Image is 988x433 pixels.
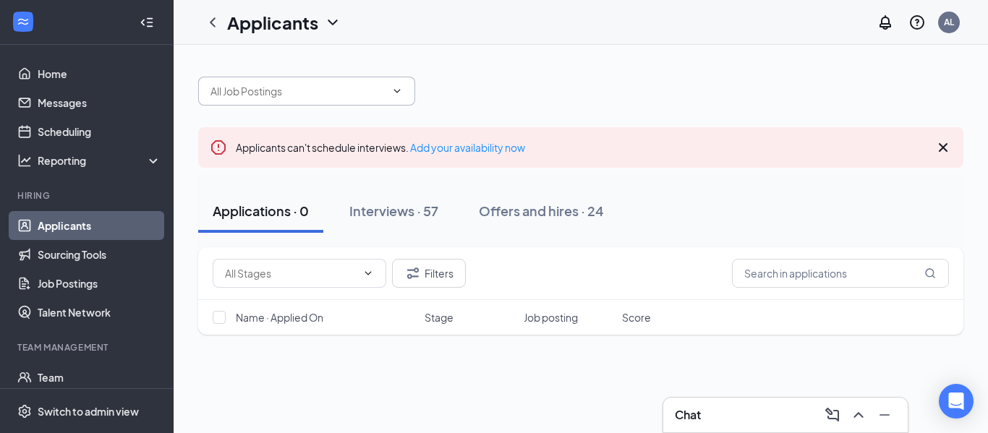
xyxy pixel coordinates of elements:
[17,189,158,202] div: Hiring
[38,298,161,327] a: Talent Network
[38,211,161,240] a: Applicants
[944,16,954,28] div: AL
[908,14,926,31] svg: QuestionInfo
[939,384,974,419] div: Open Intercom Messenger
[847,403,870,426] button: ChevronUp
[479,202,604,220] div: Offers and hires · 24
[675,407,701,423] h3: Chat
[38,59,161,88] a: Home
[850,406,867,424] svg: ChevronUp
[404,265,422,282] svg: Filter
[38,404,139,419] div: Switch to admin view
[236,141,525,154] span: Applicants can't schedule interviews.
[924,267,936,279] svg: MagnifyingGlass
[821,403,844,426] button: ComposeMessage
[213,202,309,220] div: Applications · 0
[425,310,453,325] span: Stage
[210,83,386,99] input: All Job Postings
[38,269,161,298] a: Job Postings
[16,14,30,29] svg: WorkstreamLogo
[392,259,466,288] button: Filter Filters
[873,403,896,426] button: Minimize
[732,259,949,288] input: Search in applications
[38,363,161,392] a: Team
[17,404,32,419] svg: Settings
[204,14,221,31] svg: ChevronLeft
[622,310,651,325] span: Score
[17,341,158,353] div: Team Management
[38,88,161,117] a: Messages
[524,310,578,325] span: Job posting
[236,310,323,325] span: Name · Applied On
[824,406,841,424] svg: ComposeMessage
[17,153,32,168] svg: Analysis
[38,240,161,269] a: Sourcing Tools
[227,10,318,35] h1: Applicants
[38,153,162,168] div: Reporting
[362,267,374,279] svg: ChevronDown
[410,141,525,154] a: Add your availability now
[349,202,438,220] div: Interviews · 57
[934,139,952,156] svg: Cross
[391,85,403,97] svg: ChevronDown
[324,14,341,31] svg: ChevronDown
[877,14,894,31] svg: Notifications
[140,15,154,30] svg: Collapse
[210,139,227,156] svg: Error
[876,406,893,424] svg: Minimize
[225,265,357,281] input: All Stages
[38,117,161,146] a: Scheduling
